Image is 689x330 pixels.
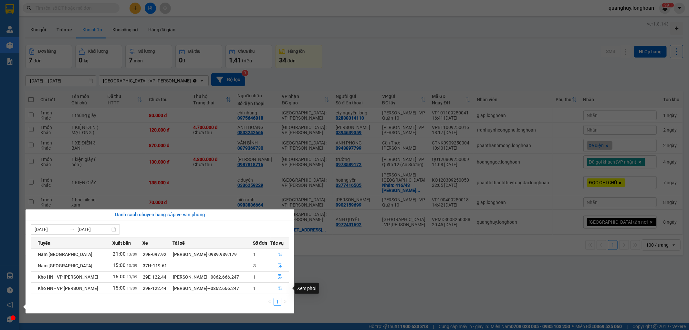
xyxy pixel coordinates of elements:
span: 29E-122.44 [143,286,166,291]
span: 11/09 [127,286,137,291]
span: Tác vụ [271,240,284,247]
span: Mã đơn: VPMD1509250017 [3,39,100,48]
span: [PHONE_NUMBER] [3,22,49,33]
span: Số đơn [253,240,267,247]
li: 1 [274,298,281,306]
span: Xe [142,240,148,247]
span: 15:00 [113,285,126,291]
span: 13/09 [127,275,137,279]
span: right [283,300,287,303]
button: file-done [271,272,289,282]
span: Ngày in phiếu: 12:33 ngày [41,13,130,20]
span: file-done [277,274,282,280]
span: 13/09 [127,263,137,268]
button: right [281,298,289,306]
span: 1 [253,274,256,280]
span: 29E-122.44 [143,274,166,280]
span: 13/09 [127,252,137,257]
span: Nam [GEOGRAPHIC_DATA] [38,252,92,257]
span: Kho HN - VP [PERSON_NAME] [38,286,98,291]
span: 29E-097.92 [143,252,166,257]
div: [PERSON_NAME]--0862.666.247 [173,285,253,292]
input: Đến ngày [78,226,110,233]
button: file-done [271,249,289,260]
div: Xem phơi [295,283,319,294]
span: 1 [253,286,256,291]
span: 15:00 [113,274,126,280]
span: CÔNG TY TNHH CHUYỂN PHÁT NHANH BẢO AN [56,22,119,34]
span: file-done [277,252,282,257]
span: 37H-119.61 [143,263,167,268]
span: Tuyến [38,240,50,247]
span: 15:00 [113,262,126,268]
span: Nam [GEOGRAPHIC_DATA] [38,263,92,268]
span: file-done [277,263,282,268]
span: 1 [253,252,256,257]
span: left [268,300,272,303]
div: [PERSON_NAME]--0862.666.247 [173,273,253,281]
button: file-done [271,261,289,271]
a: 1 [274,298,281,305]
span: Xuất bến [112,240,131,247]
button: file-done [271,283,289,293]
span: 21:00 [113,251,126,257]
li: Next Page [281,298,289,306]
span: swap-right [70,227,75,232]
button: left [266,298,274,306]
span: Tài xế [172,240,185,247]
strong: CSKH: [18,22,34,27]
span: 3 [253,263,256,268]
input: Từ ngày [35,226,67,233]
span: to [70,227,75,232]
span: Kho HN - VP [PERSON_NAME] [38,274,98,280]
li: Previous Page [266,298,274,306]
div: Danh sách chuyến hàng sắp về văn phòng [31,211,289,219]
div: [PERSON_NAME] 0989.939.179 [173,251,253,258]
strong: PHIẾU DÁN LÊN HÀNG [43,3,128,12]
span: file-done [277,286,282,291]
